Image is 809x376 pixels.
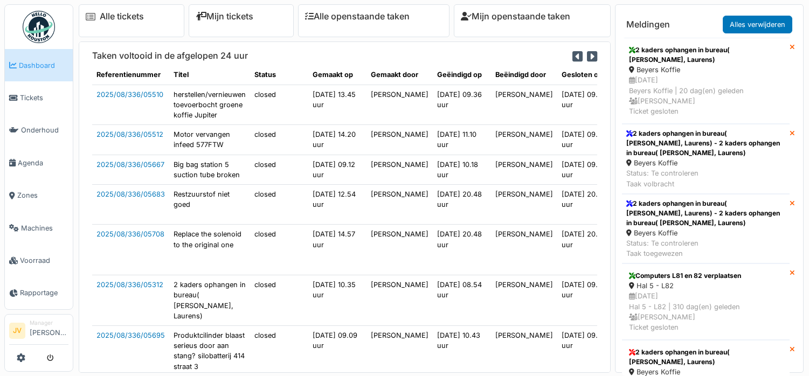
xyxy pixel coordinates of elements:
[100,11,144,22] a: Alle tickets
[626,168,785,189] div: Status: Te controleren Taak volbracht
[169,125,250,155] td: Motor vervangen infeed 577FTW
[5,179,73,212] a: Zones
[20,255,68,266] span: Voorraad
[169,155,250,184] td: Big bag station 5 suction tube broken
[96,281,163,289] a: 2025/08/336/05312
[491,225,557,275] td: [PERSON_NAME]
[308,275,367,326] td: [DATE] 10.35 uur
[433,275,491,326] td: [DATE] 08.54 uur
[308,85,367,125] td: [DATE] 13.45 uur
[96,161,164,169] a: 2025/08/336/05667
[92,51,248,61] h6: Taken voltooid in de afgelopen 24 uur
[169,275,250,326] td: 2 kaders ophangen in bureau( [PERSON_NAME], Laurens)
[629,347,783,367] div: 2 kaders ophangen in bureau( [PERSON_NAME], Laurens)
[250,85,308,125] td: closed
[626,238,785,259] div: Status: Te controleren Taak toegewezen
[491,65,557,85] th: Beëindigd door
[21,223,68,233] span: Machines
[629,271,783,281] div: Computers L81 en 82 verplaatsen
[433,85,491,125] td: [DATE] 09.36 uur
[96,331,165,339] a: 2025/08/336/05695
[622,194,790,264] a: 2 kaders ophangen in bureau( [PERSON_NAME], Laurens) - 2 kaders ophangen in bureau( [PERSON_NAME]...
[250,65,308,85] th: Status
[491,155,557,184] td: [PERSON_NAME]
[96,230,164,238] a: 2025/08/336/05708
[629,291,783,332] div: [DATE] Hal 5 - L82 | 310 dag(en) geleden [PERSON_NAME] Ticket gesloten
[622,124,790,194] a: 2 kaders ophangen in bureau( [PERSON_NAME], Laurens) - 2 kaders ophangen in bureau( [PERSON_NAME]...
[305,11,410,22] a: Alle openstaande taken
[250,325,308,376] td: closed
[557,85,616,125] td: [DATE] 09.02 uur
[250,155,308,184] td: closed
[308,155,367,184] td: [DATE] 09.12 uur
[5,81,73,114] a: Tickets
[557,325,616,376] td: [DATE] 09.04 uur
[30,319,68,342] li: [PERSON_NAME]
[557,155,616,184] td: [DATE] 09.02 uur
[433,65,491,85] th: Geëindigd op
[9,319,68,345] a: JV Manager[PERSON_NAME]
[5,244,73,276] a: Voorraad
[96,130,163,138] a: 2025/08/336/05512
[169,65,250,85] th: Titel
[626,228,785,238] div: Beyers Koffie
[433,225,491,275] td: [DATE] 20.48 uur
[367,65,433,85] th: Gemaakt door
[9,323,25,339] li: JV
[433,184,491,225] td: [DATE] 20.48 uur
[196,11,253,22] a: Mijn tickets
[367,125,433,155] td: [PERSON_NAME]
[557,65,616,85] th: Gesloten op
[250,184,308,225] td: closed
[30,319,68,327] div: Manager
[557,184,616,225] td: [DATE] 20.48 uur
[20,93,68,103] span: Tickets
[491,85,557,125] td: [PERSON_NAME]
[626,129,785,158] div: 2 kaders ophangen in bureau( [PERSON_NAME], Laurens) - 2 kaders ophangen in bureau( [PERSON_NAME]...
[20,288,68,298] span: Rapportage
[5,212,73,244] a: Machines
[367,184,433,225] td: [PERSON_NAME]
[19,60,68,71] span: Dashboard
[169,184,250,225] td: Restzuurstof niet goed
[96,190,165,198] a: 2025/08/336/05683
[491,325,557,376] td: [PERSON_NAME]
[17,190,68,200] span: Zones
[626,19,670,30] h6: Meldingen
[367,275,433,326] td: [PERSON_NAME]
[250,275,308,326] td: closed
[367,85,433,125] td: [PERSON_NAME]
[169,85,250,125] td: herstellen/vernieuwen toevoerbocht groene koffie Jupiter
[250,225,308,275] td: closed
[461,11,570,22] a: Mijn openstaande taken
[622,38,790,124] a: 2 kaders ophangen in bureau( [PERSON_NAME], Laurens) Beyers Koffie [DATE]Beyers Koffie | 20 dag(e...
[308,65,367,85] th: Gemaakt op
[92,65,169,85] th: Referentienummer
[21,125,68,135] span: Onderhoud
[367,325,433,376] td: [PERSON_NAME]
[622,263,790,340] a: Computers L81 en 82 verplaatsen Hal 5 - L82 [DATE]Hal 5 - L82 | 310 dag(en) geleden [PERSON_NAME]...
[626,158,785,168] div: Beyers Koffie
[433,325,491,376] td: [DATE] 10.43 uur
[433,155,491,184] td: [DATE] 10.18 uur
[308,225,367,275] td: [DATE] 14.57 uur
[491,125,557,155] td: [PERSON_NAME]
[308,125,367,155] td: [DATE] 14.20 uur
[629,75,783,116] div: [DATE] Beyers Koffie | 20 dag(en) geleden [PERSON_NAME] Ticket gesloten
[626,199,785,228] div: 2 kaders ophangen in bureau( [PERSON_NAME], Laurens) - 2 kaders ophangen in bureau( [PERSON_NAME]...
[491,275,557,326] td: [PERSON_NAME]
[96,90,163,99] a: 2025/08/336/05510
[250,125,308,155] td: closed
[308,325,367,376] td: [DATE] 09.09 uur
[308,184,367,225] td: [DATE] 12.54 uur
[433,125,491,155] td: [DATE] 11.10 uur
[5,277,73,309] a: Rapportage
[491,184,557,225] td: [PERSON_NAME]
[557,275,616,326] td: [DATE] 09.02 uur
[18,158,68,168] span: Agenda
[5,147,73,179] a: Agenda
[5,114,73,147] a: Onderhoud
[629,65,783,75] div: Beyers Koffie
[557,125,616,155] td: [DATE] 09.03 uur
[367,155,433,184] td: [PERSON_NAME]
